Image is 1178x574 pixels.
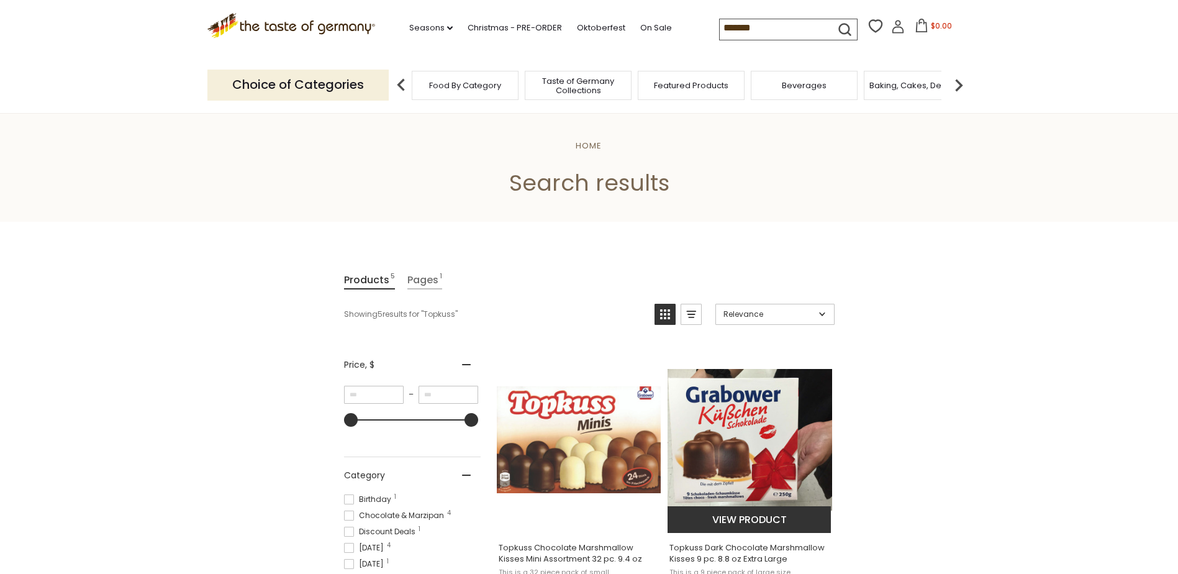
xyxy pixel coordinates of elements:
span: 4 [447,510,451,516]
input: Maximum value [419,386,478,404]
span: 5 [391,271,395,288]
span: 4 [387,542,391,549]
span: 1 [440,271,442,288]
a: Featured Products [654,81,728,90]
img: next arrow [946,73,971,98]
h1: Search results [39,169,1139,197]
a: View Pages Tab [407,271,442,289]
span: Topkuss Chocolate Marshmallow Kisses Mini Assortment 32 pc. 9.4 oz [499,542,659,565]
a: Oktoberfest [577,21,625,35]
a: Taste of Germany Collections [528,76,628,95]
a: Baking, Cakes, Desserts [869,81,966,90]
a: View Products Tab [344,271,395,289]
span: [DATE] [344,542,387,553]
input: Minimum value [344,386,404,404]
b: 5 [378,309,383,320]
div: Showing results for " " [344,304,645,325]
button: View product [668,506,831,533]
span: , $ [365,358,374,371]
a: View list mode [681,304,702,325]
span: Category [344,469,385,482]
span: Discount Deals [344,526,419,537]
span: [DATE] [344,558,387,570]
a: Seasons [409,21,453,35]
img: previous arrow [389,73,414,98]
button: $0.00 [907,19,960,37]
span: Birthday [344,494,395,505]
a: Christmas - PRE-ORDER [468,21,562,35]
span: Relevance [723,309,815,320]
span: 1 [394,494,396,500]
a: Sort options [715,304,835,325]
a: View grid mode [655,304,676,325]
a: On Sale [640,21,672,35]
span: Topkuss Dark Chocolate Marshmallow Kisses 9 pc. 8.8 oz Extra Large [669,542,830,565]
span: Chocolate & Marzipan [344,510,448,521]
p: Choice of Categories [207,70,389,100]
span: 1 [387,558,389,565]
span: Price [344,358,374,371]
span: – [404,389,419,400]
span: 1 [419,526,420,532]
a: Beverages [782,81,827,90]
span: $0.00 [931,20,952,31]
a: Home [576,140,602,152]
a: Food By Category [429,81,501,90]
